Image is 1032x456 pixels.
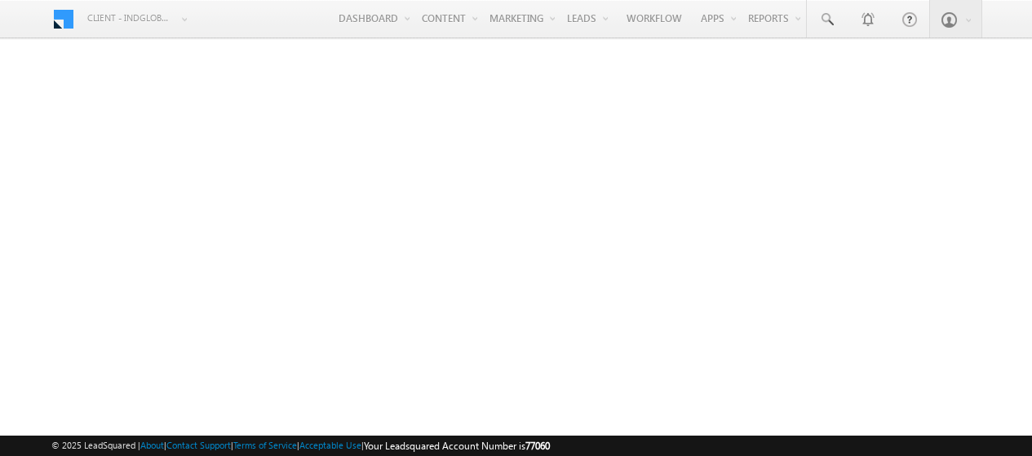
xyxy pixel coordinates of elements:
[525,440,550,452] span: 77060
[87,10,173,26] span: Client - indglobal1 (77060)
[364,440,550,452] span: Your Leadsquared Account Number is
[299,440,361,450] a: Acceptable Use
[51,438,550,454] span: © 2025 LeadSquared | | | | |
[140,440,164,450] a: About
[233,440,297,450] a: Terms of Service
[166,440,231,450] a: Contact Support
